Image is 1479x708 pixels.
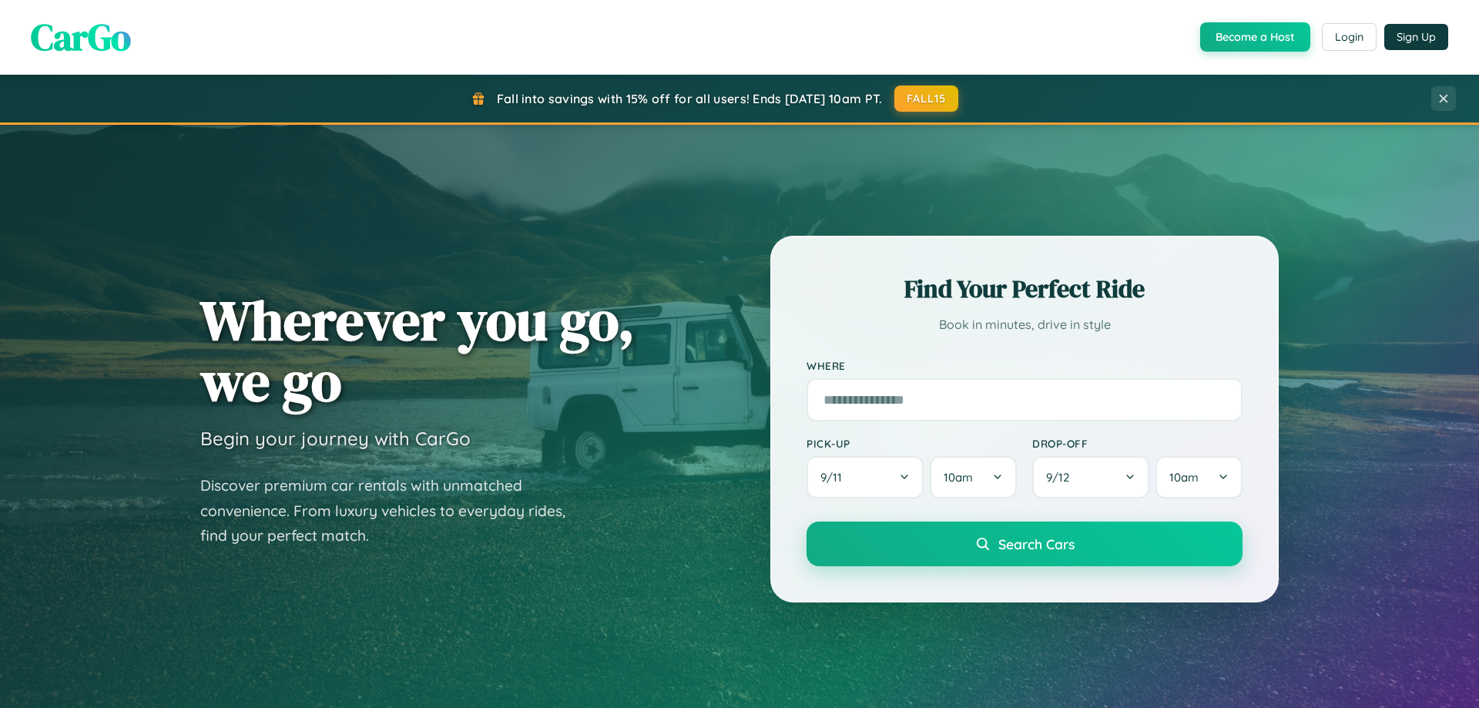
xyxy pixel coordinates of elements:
[820,470,850,485] span: 9 / 11
[497,91,883,106] span: Fall into savings with 15% off for all users! Ends [DATE] 10am PT.
[1155,456,1243,498] button: 10am
[894,86,959,112] button: FALL15
[1384,24,1448,50] button: Sign Up
[930,456,1017,498] button: 10am
[31,12,131,62] span: CarGo
[998,535,1075,552] span: Search Cars
[200,290,635,411] h1: Wherever you go, we go
[1322,23,1377,51] button: Login
[1046,470,1077,485] span: 9 / 12
[807,272,1243,306] h2: Find Your Perfect Ride
[807,359,1243,372] label: Where
[1032,456,1149,498] button: 9/12
[1169,470,1199,485] span: 10am
[944,470,973,485] span: 10am
[200,473,585,549] p: Discover premium car rentals with unmatched convenience. From luxury vehicles to everyday rides, ...
[200,427,471,450] h3: Begin your journey with CarGo
[807,437,1017,450] label: Pick-up
[1032,437,1243,450] label: Drop-off
[1200,22,1310,52] button: Become a Host
[807,522,1243,566] button: Search Cars
[807,456,924,498] button: 9/11
[807,314,1243,336] p: Book in minutes, drive in style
